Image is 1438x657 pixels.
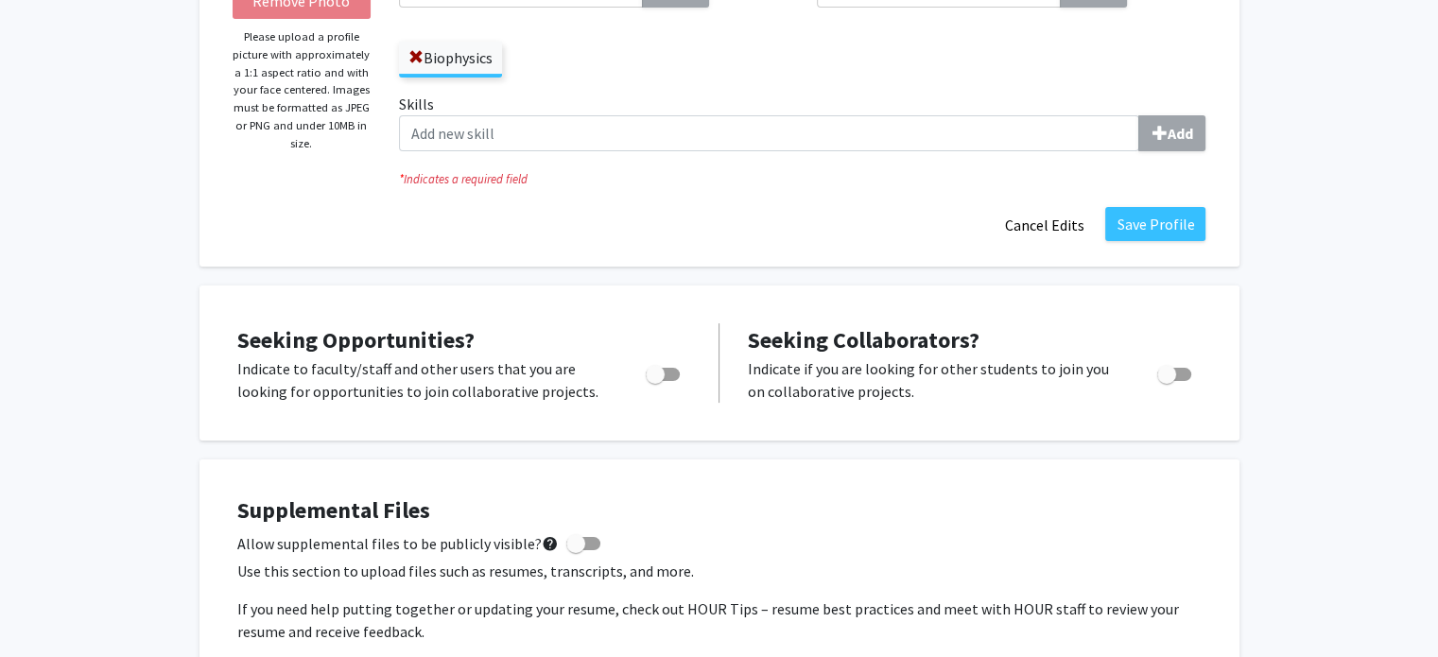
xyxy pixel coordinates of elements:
iframe: Chat [14,572,80,643]
button: Save Profile [1105,207,1205,241]
span: Allow supplemental files to be publicly visible? [237,532,559,555]
mat-icon: help [542,532,559,555]
p: Please upload a profile picture with approximately a 1:1 aspect ratio and with your face centered... [233,28,372,152]
b: Add [1167,124,1192,143]
p: If you need help putting together or updating your resume, check out HOUR Tips – resume best prac... [237,597,1202,643]
div: Toggle [1150,357,1202,386]
p: Use this section to upload files such as resumes, transcripts, and more. [237,560,1202,582]
i: Indicates a required field [399,170,1205,188]
button: Skills [1138,115,1205,151]
label: Skills [399,93,1205,151]
input: SkillsAdd [399,115,1139,151]
span: Seeking Opportunities? [237,325,475,354]
p: Indicate to faculty/staff and other users that you are looking for opportunities to join collabor... [237,357,610,403]
div: Toggle [638,357,690,386]
h4: Supplemental Files [237,497,1202,525]
button: Cancel Edits [992,207,1096,243]
span: Seeking Collaborators? [748,325,979,354]
p: Indicate if you are looking for other students to join you on collaborative projects. [748,357,1121,403]
label: Biophysics [399,42,502,74]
